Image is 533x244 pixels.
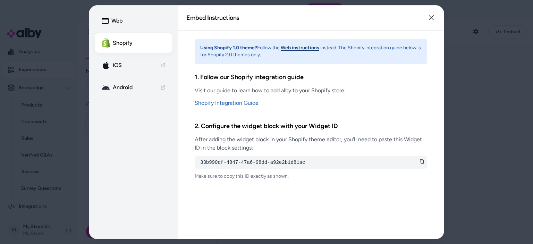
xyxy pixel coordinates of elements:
[195,86,427,95] p: Visit our guide to learn how to add alby to your Shopify store:
[95,56,172,75] a: apple-icon iOS
[200,159,422,166] pre: 33b990df-4847-47a6-98dd-a92e2b1d81ac
[102,61,122,69] div: iOS
[102,83,133,92] div: Android
[281,44,319,51] button: Web instructions
[200,45,257,51] strong: Using Shopify 1.0 theme?
[102,61,110,69] img: apple-icon
[200,44,422,58] p: Follow the instead. The Shopify integration guide below is for Shopify 2.0 themes only.
[186,15,239,21] h2: Embed Instructions
[95,78,172,97] a: android Android
[195,121,427,131] h3: 2. Configure the widget block with your Widget ID
[95,33,172,53] button: Shopify
[195,135,427,152] p: After adding the widget block in your Shopify theme editor, you'll need to paste this Widget ID i...
[195,99,427,107] a: Shopify Integration Guide
[195,173,427,180] p: Make sure to copy this ID exactly as shown.
[195,72,427,82] h3: 1. Follow our Shopify integration guide
[102,83,110,92] img: android
[102,38,110,48] img: Shopify Logo
[95,11,172,31] button: Web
